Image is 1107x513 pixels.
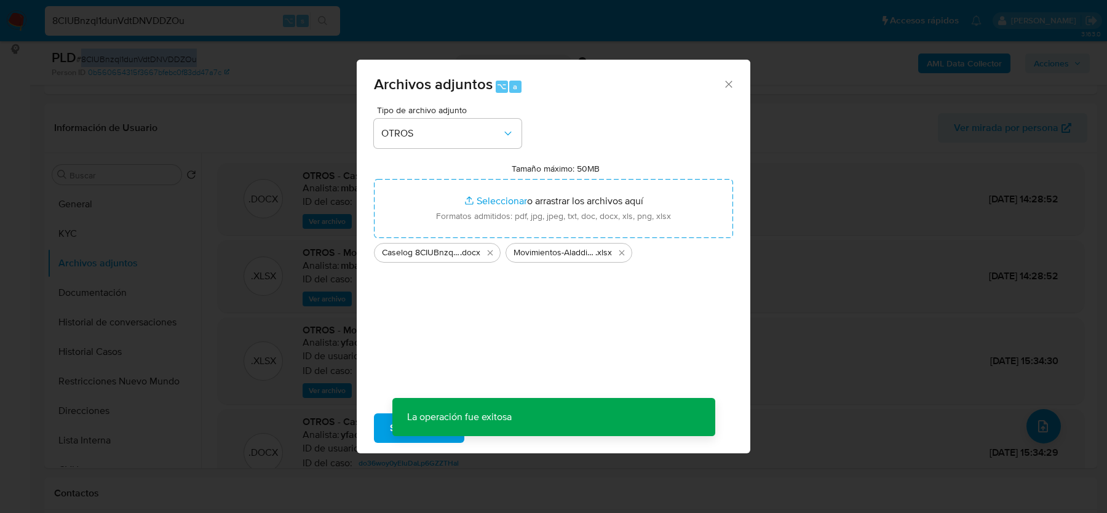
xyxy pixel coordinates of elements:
button: Cerrar [723,78,734,89]
span: Cancelar [485,415,525,442]
span: Tipo de archivo adjunto [377,106,525,114]
span: ⌥ [497,81,506,92]
label: Tamaño máximo: 50MB [512,163,600,174]
span: Caselog 8CIUBnzql1dunVdtDNVDDZOu_2025_10_15_11_48_13 [382,247,460,259]
button: Eliminar Movimientos-Aladdin-v10_3 8CIUBnzql1dunVdtDNVDDZOu.xlsx [614,245,629,260]
button: Subir archivo [374,413,464,443]
span: .docx [460,247,480,259]
span: OTROS [381,127,502,140]
span: Subir archivo [390,415,448,442]
span: Movimientos-Aladdin-v10_3 8CIUBnzql1dunVdtDNVDDZOu [514,247,595,259]
button: Eliminar Caselog 8CIUBnzql1dunVdtDNVDDZOu_2025_10_15_11_48_13.docx [483,245,498,260]
span: Archivos adjuntos [374,73,493,95]
span: a [513,81,517,92]
p: La operación fue exitosa [392,398,526,436]
ul: Archivos seleccionados [374,238,733,263]
button: OTROS [374,119,522,148]
span: .xlsx [595,247,612,259]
